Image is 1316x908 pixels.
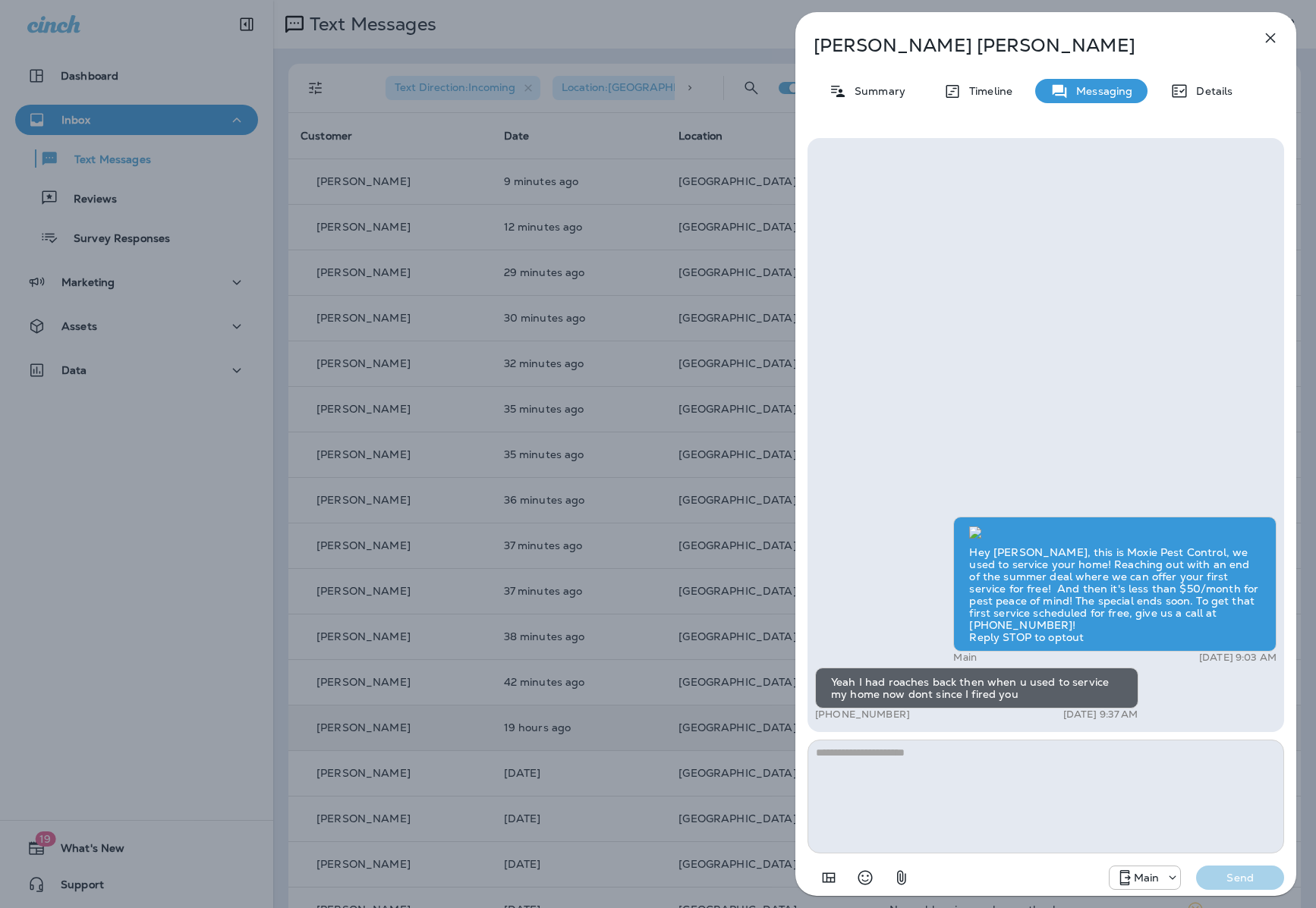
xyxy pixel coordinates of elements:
p: Messaging [1069,85,1132,97]
p: Main [953,652,977,664]
p: [PHONE_NUMBER] [815,708,910,721]
div: Yeah I had roaches back then when u used to service my home now dont since I fired you [815,668,1138,708]
p: [DATE] 9:03 AM [1199,652,1277,664]
p: Summary [847,85,905,97]
p: [DATE] 9:37 AM [1063,708,1138,721]
p: Details [1188,85,1233,97]
button: Add in a premade template [814,862,844,893]
div: Hey [PERSON_NAME], this is Moxie Pest Control, we used to service your home! Reaching out with an... [953,517,1277,652]
p: Main [1134,872,1160,884]
p: [PERSON_NAME] [PERSON_NAME] [814,35,1228,56]
img: twilio-download [969,526,981,539]
div: +1 (817) 482-3792 [1110,869,1181,887]
p: Timeline [962,85,1012,97]
button: Select an emoji [850,862,880,893]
